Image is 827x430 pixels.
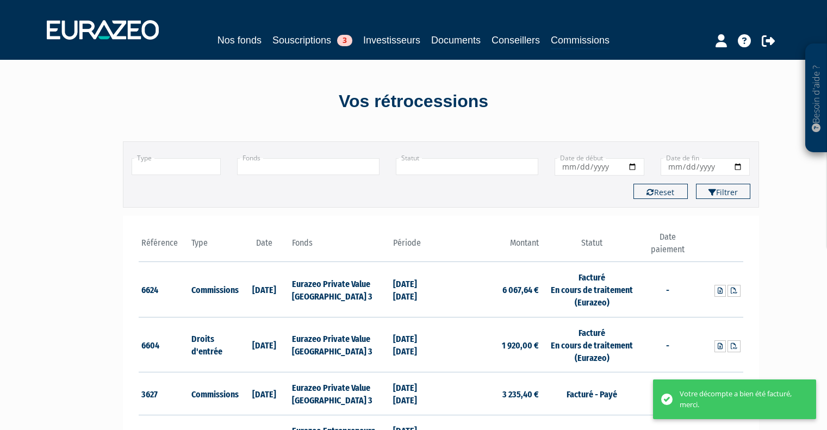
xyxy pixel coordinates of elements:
td: 6604 [139,317,189,372]
td: 6 067,64 € [441,262,542,317]
td: Commissions [189,262,239,317]
td: [DATE] [DATE] [390,262,441,317]
span: 3 [337,35,352,46]
th: Statut [542,231,642,262]
p: Besoin d'aide ? [810,49,823,147]
td: [DATE] [239,372,290,415]
a: Souscriptions3 [272,33,352,48]
th: Date paiement [642,231,693,262]
div: Vos rétrocessions [104,89,724,114]
th: Fonds [289,231,390,262]
td: [DATE] [239,262,290,317]
td: Facturé - Payé [542,372,642,415]
td: 1 920,00 € [441,317,542,372]
th: Montant [441,231,542,262]
td: Eurazeo Private Value [GEOGRAPHIC_DATA] 3 [289,372,390,415]
td: [DATE] [642,372,693,415]
a: Investisseurs [363,33,420,48]
td: - [642,262,693,317]
td: Eurazeo Private Value [GEOGRAPHIC_DATA] 3 [289,262,390,317]
a: Documents [431,33,481,48]
div: Votre décompte a bien été facturé, merci. [680,389,800,410]
th: Période [390,231,441,262]
a: Commissions [551,33,610,49]
th: Type [189,231,239,262]
td: Facturé En cours de traitement (Eurazeo) [542,262,642,317]
a: Nos fonds [217,33,262,48]
th: Référence [139,231,189,262]
td: Droits d'entrée [189,317,239,372]
a: Conseillers [492,33,540,48]
button: Filtrer [696,184,750,199]
td: - [642,317,693,372]
img: 1732889491-logotype_eurazeo_blanc_rvb.png [47,20,159,40]
td: 6624 [139,262,189,317]
td: Commissions [189,372,239,415]
td: Facturé En cours de traitement (Eurazeo) [542,317,642,372]
td: 3627 [139,372,189,415]
td: Eurazeo Private Value [GEOGRAPHIC_DATA] 3 [289,317,390,372]
td: 3 235,40 € [441,372,542,415]
button: Reset [633,184,688,199]
td: [DATE] [239,317,290,372]
th: Date [239,231,290,262]
td: [DATE] [DATE] [390,372,441,415]
td: [DATE] [DATE] [390,317,441,372]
